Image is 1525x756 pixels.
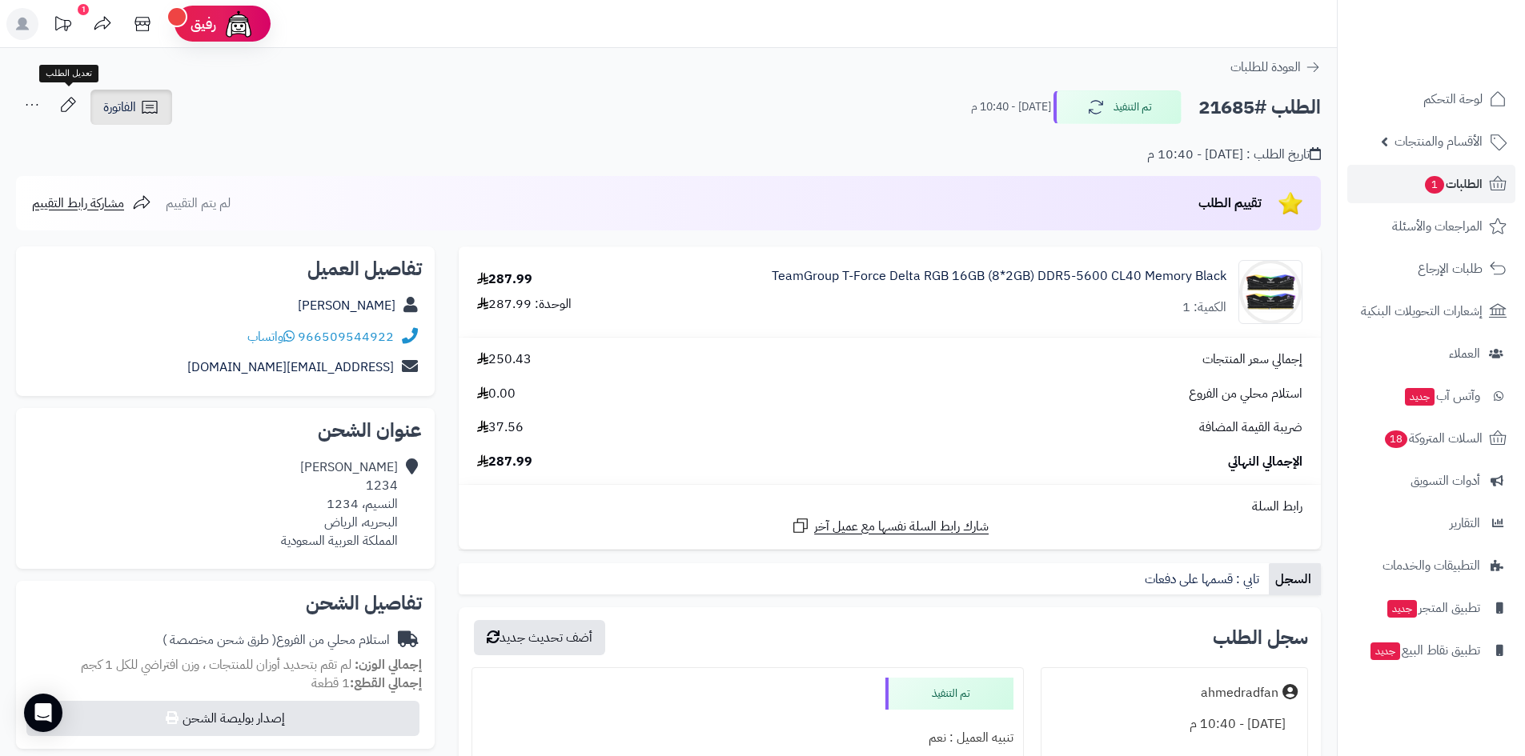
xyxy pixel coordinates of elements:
span: المراجعات والأسئلة [1392,215,1483,238]
span: الأقسام والمنتجات [1395,130,1483,153]
a: أدوات التسويق [1347,462,1515,500]
h2: تفاصيل الشحن [29,594,422,613]
a: السلات المتروكة18 [1347,419,1515,458]
a: تحديثات المنصة [42,8,82,44]
span: 250.43 [477,350,532,369]
strong: إجمالي الوزن: [355,655,422,674]
span: جديد [1405,388,1435,406]
a: تطبيق نقاط البيعجديد [1347,631,1515,670]
span: إشعارات التحويلات البنكية [1361,300,1483,322]
div: ahmedradfan [1201,684,1278,702]
div: Open Intercom Messenger [24,694,62,732]
span: التقارير [1450,512,1480,534]
div: 287.99 [477,270,532,289]
span: أدوات التسويق [1411,470,1480,492]
a: [EMAIL_ADDRESS][DOMAIN_NAME] [187,358,394,377]
a: التطبيقات والخدمات [1347,546,1515,585]
a: واتساب [247,327,295,346]
a: العملاء [1347,334,1515,373]
span: شارك رابط السلة نفسها مع عميل آخر [814,518,989,536]
a: إشعارات التحويلات البنكية [1347,292,1515,330]
strong: إجمالي القطع: [350,674,422,693]
a: مشاركة رابط التقييم [32,194,151,213]
h3: سجل الطلب [1213,628,1308,647]
img: 1750876013-284eac13-1046-4931-8232-b7151955308e_removalai_preview-90x90.png [1239,260,1302,324]
span: جديد [1370,642,1400,660]
span: ( طرق شحن مخصصة ) [163,630,276,650]
span: 18 [1384,430,1409,449]
span: الطلبات [1423,173,1483,195]
span: تطبيق المتجر [1386,597,1480,619]
a: وآتس آبجديد [1347,377,1515,415]
a: TeamGroup T-Force Delta RGB 16GB (8*2GB) DDR5-5600 CL40 Memory Black [772,267,1226,286]
span: مشاركة رابط التقييم [32,194,124,213]
span: جديد [1387,600,1417,618]
div: تعديل الطلب [39,65,98,82]
div: رابط السلة [465,498,1314,516]
div: [PERSON_NAME] 1234 النسيم، 1234 البحريه، الرياض المملكة العربية السعودية [281,458,398,550]
small: [DATE] - 10:40 م [971,99,1051,115]
a: الطلبات1 [1347,165,1515,203]
span: ضريبة القيمة المضافة [1199,418,1302,437]
span: تطبيق نقاط البيع [1369,639,1480,662]
span: 37.56 [477,418,524,437]
span: 287.99 [477,453,532,471]
span: رفيق [191,14,216,34]
img: logo-2.png [1416,12,1510,46]
span: العملاء [1449,342,1480,365]
a: طلبات الإرجاع [1347,250,1515,288]
a: شارك رابط السلة نفسها مع عميل آخر [791,516,989,536]
h2: تفاصيل العميل [29,259,422,278]
a: تابي : قسمها على دفعات [1138,563,1269,595]
a: التقارير [1347,504,1515,542]
a: لوحة التحكم [1347,80,1515,118]
a: تطبيق المتجرجديد [1347,589,1515,627]
a: 966509544922 [298,327,394,346]
a: العودة للطلبات [1230,58,1321,77]
span: لم يتم التقييم [166,194,231,213]
h2: الطلب #21685 [1198,91,1321,124]
div: [DATE] - 10:40 م [1051,709,1298,740]
span: التطبيقات والخدمات [1383,554,1480,577]
div: الكمية: 1 [1182,298,1226,317]
button: إصدار بوليصة الشحن [26,701,419,736]
span: العودة للطلبات [1230,58,1301,77]
div: 1 [78,4,89,15]
span: الإجمالي النهائي [1228,453,1302,471]
div: تنبيه العميل : نعم [482,722,1013,754]
span: لوحة التحكم [1423,88,1483,110]
div: تم التنفيذ [885,678,1013,710]
a: [PERSON_NAME] [298,296,395,315]
span: 0.00 [477,385,516,403]
a: المراجعات والأسئلة [1347,207,1515,246]
div: الوحدة: 287.99 [477,295,572,314]
span: استلام محلي من الفروع [1189,385,1302,403]
button: تم التنفيذ [1053,90,1182,124]
div: استلام محلي من الفروع [163,631,390,650]
a: الفاتورة [90,90,172,125]
span: تقييم الطلب [1198,194,1262,213]
small: 1 قطعة [311,674,422,693]
div: تاريخ الطلب : [DATE] - 10:40 م [1147,146,1321,164]
span: الفاتورة [103,98,136,117]
span: السلات المتروكة [1383,427,1483,450]
a: السجل [1269,563,1321,595]
span: لم تقم بتحديد أوزان للمنتجات ، وزن افتراضي للكل 1 كجم [81,655,351,674]
span: وآتس آب [1403,385,1480,407]
span: طلبات الإرجاع [1418,258,1483,280]
h2: عنوان الشحن [29,421,422,440]
span: إجمالي سعر المنتجات [1202,350,1302,369]
img: ai-face.png [223,8,255,40]
span: 1 [1424,175,1445,194]
button: أضف تحديث جديد [474,620,605,655]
